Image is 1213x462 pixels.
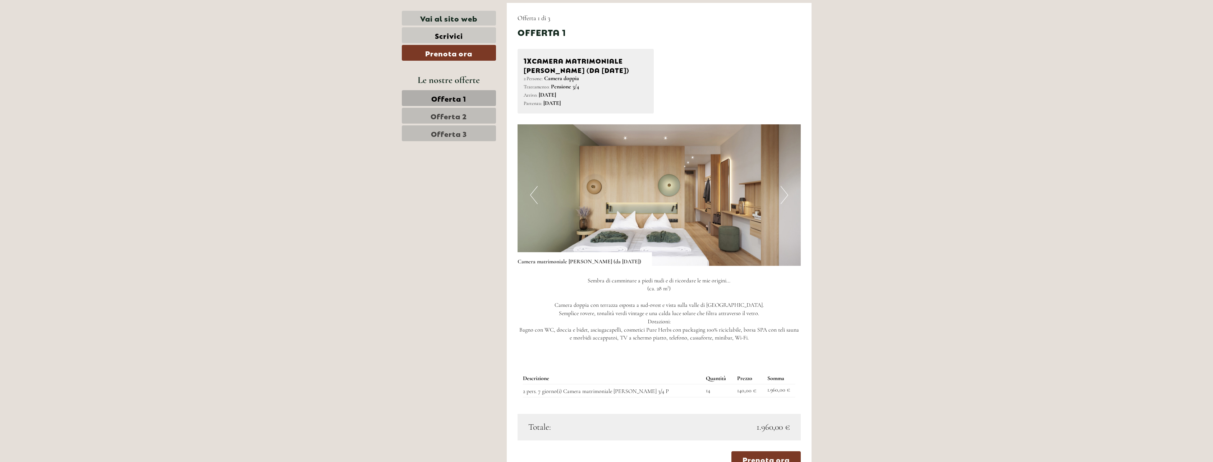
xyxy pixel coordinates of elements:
span: Offerta 2 [431,111,467,121]
small: Partenza: [524,100,542,106]
td: 14 [703,384,734,397]
div: Totale: [523,421,659,433]
th: Prezzo [734,373,764,384]
b: [DATE] [539,91,556,98]
div: Le nostre offerte [402,73,496,87]
b: 1x [524,55,532,65]
div: Camera matrimoniale [PERSON_NAME] (da [DATE]) [524,55,648,74]
a: Prenota ora [402,45,496,61]
span: 140,00 € [737,387,756,394]
a: Vai al sito web [402,11,496,26]
td: 1.960,00 € [764,384,795,397]
span: Offerta 1 di 3 [518,14,550,22]
b: Camera doppia [544,75,579,82]
div: [DATE] [129,5,155,18]
div: Offerta 1 [518,26,566,38]
button: Next [781,186,788,204]
button: Invia [241,186,283,202]
th: Quantità [703,373,734,384]
div: Lei [187,21,272,27]
span: Offerta 1 [431,93,466,103]
button: Previous [530,186,538,204]
th: Somma [764,373,795,384]
small: 2 Persone: [524,75,543,82]
small: 14:57 [187,35,272,40]
img: image [518,124,801,266]
small: Trattamento: [524,84,550,90]
a: Scrivici [402,27,496,43]
span: Offerta 3 [431,128,467,138]
div: Buon giorno, come possiamo aiutarla? [184,19,278,41]
b: [DATE] [543,100,561,107]
th: Descrizione [523,373,703,384]
p: Sembra di camminare a piedi nudi e di ricordare le mie origini... (ca. 28 m²) Camera doppia con t... [518,277,801,342]
div: Camera matrimoniale [PERSON_NAME] (da [DATE]) [518,252,652,266]
b: Pensione 3/4 [551,83,579,90]
span: 1.960,00 € [757,421,790,433]
small: Arrivo: [524,92,537,98]
td: 2 pers. 7 giorno(i) Camera matrimoniale [PERSON_NAME] 3/4 P [523,384,703,397]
